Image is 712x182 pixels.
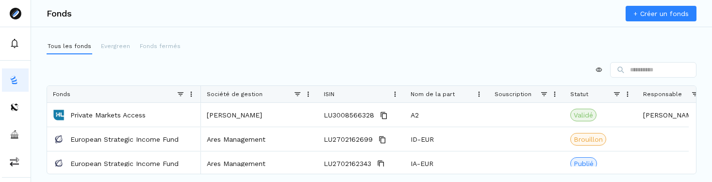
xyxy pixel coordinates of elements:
img: commissions [10,157,19,166]
a: European Strategic Income Fund [70,159,179,168]
button: Fonds fermés [139,39,182,54]
div: Ares Management [201,127,318,151]
p: Tous les fonds [48,42,91,50]
span: Responsable [643,91,682,98]
img: distributors [10,102,19,112]
div: ID-EUR [405,127,489,151]
p: Evergreen [101,42,130,50]
span: Nom de la part [411,91,455,98]
span: Souscription [495,91,531,98]
button: Copy [377,134,388,146]
div: A2 [405,103,489,127]
img: European Strategic Income Fund [53,133,65,145]
button: Copy [378,110,390,121]
button: funds [2,68,29,92]
button: commissions [2,150,29,173]
span: Fonds [53,91,70,98]
span: Société de gestion [207,91,263,98]
span: Publié [574,159,594,168]
button: Evergreen [100,39,131,54]
img: European Strategic Income Fund [53,158,65,169]
a: Private Markets Access [70,110,146,120]
img: asset-managers [10,130,19,139]
span: LU2702162343 [324,152,371,176]
a: European Strategic Income Fund [70,134,179,144]
div: Ares Management [201,151,318,175]
span: Brouillon [574,134,603,144]
p: Fonds fermés [140,42,181,50]
button: Tous les fonds [47,39,92,54]
button: Copy [375,158,387,170]
button: asset-managers [2,123,29,146]
span: Statut [570,91,588,98]
img: funds [10,75,19,85]
img: Private Markets Access [53,109,65,121]
span: Validé [574,110,593,120]
button: distributors [2,96,29,119]
h3: Fonds [47,9,72,18]
div: [PERSON_NAME] [201,103,318,127]
span: LU3008566328 [324,103,374,127]
span: ISIN [324,91,334,98]
div: IA-EUR [405,151,489,175]
a: + Créer un fonds [626,6,696,21]
span: LU2702162699 [324,128,373,151]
